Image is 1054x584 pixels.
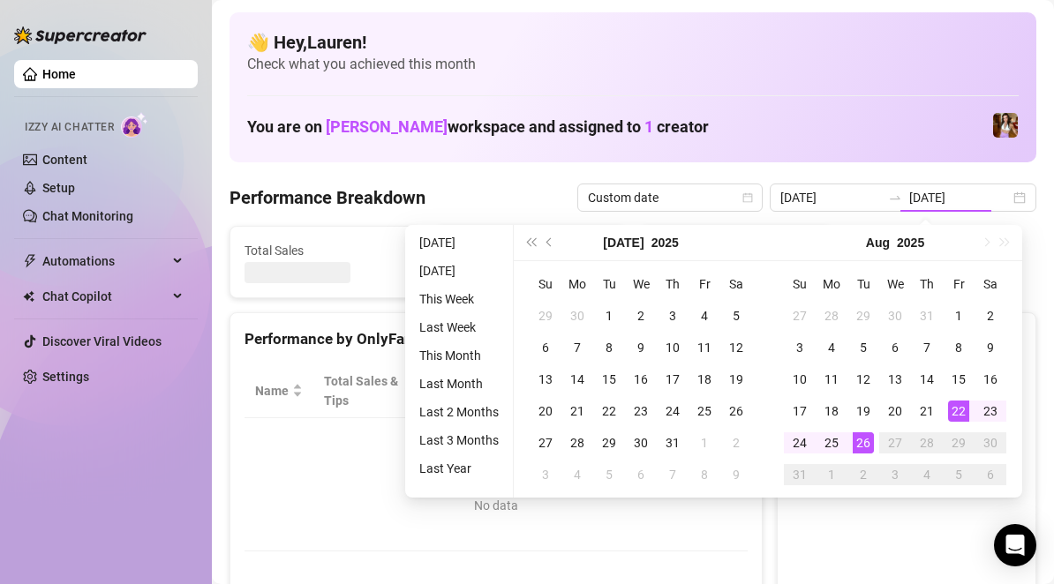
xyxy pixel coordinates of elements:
[247,117,709,137] h1: You are on workspace and assigned to creator
[42,247,168,275] span: Automations
[14,26,147,44] img: logo-BBDzfeDw.svg
[588,184,752,211] span: Custom date
[742,192,753,203] span: calendar
[42,209,133,223] a: Chat Monitoring
[230,185,425,210] h4: Performance Breakdown
[313,364,425,418] th: Total Sales & Tips
[994,524,1036,566] div: Open Intercom Messenger
[435,371,516,410] div: Est. Hours Worked
[42,153,87,167] a: Content
[540,364,630,418] th: Sales / Hour
[551,371,606,410] span: Sales / Hour
[23,254,37,268] span: thunderbolt
[42,67,76,81] a: Home
[324,371,400,410] span: Total Sales & Tips
[245,241,406,260] span: Total Sales
[450,241,612,260] span: Active Chats
[993,113,1018,138] img: Elena
[245,327,748,351] div: Performance by OnlyFans Creator
[644,117,653,136] span: 1
[641,371,723,410] span: Chat Conversion
[42,334,162,348] a: Discover Viral Videos
[630,364,748,418] th: Chat Conversion
[792,327,1021,351] div: Sales by OnlyFans Creator
[888,191,902,205] span: swap-right
[247,55,1019,74] span: Check what you achieved this month
[42,282,168,311] span: Chat Copilot
[780,188,881,207] input: Start date
[25,119,114,136] span: Izzy AI Chatter
[326,117,448,136] span: [PERSON_NAME]
[42,181,75,195] a: Setup
[247,30,1019,55] h4: 👋 Hey, Lauren !
[888,191,902,205] span: to
[42,370,89,384] a: Settings
[262,496,730,515] div: No data
[121,112,148,138] img: AI Chatter
[245,364,313,418] th: Name
[255,381,289,401] span: Name
[23,290,34,303] img: Chat Copilot
[909,188,1010,207] input: End date
[655,241,817,260] span: Messages Sent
